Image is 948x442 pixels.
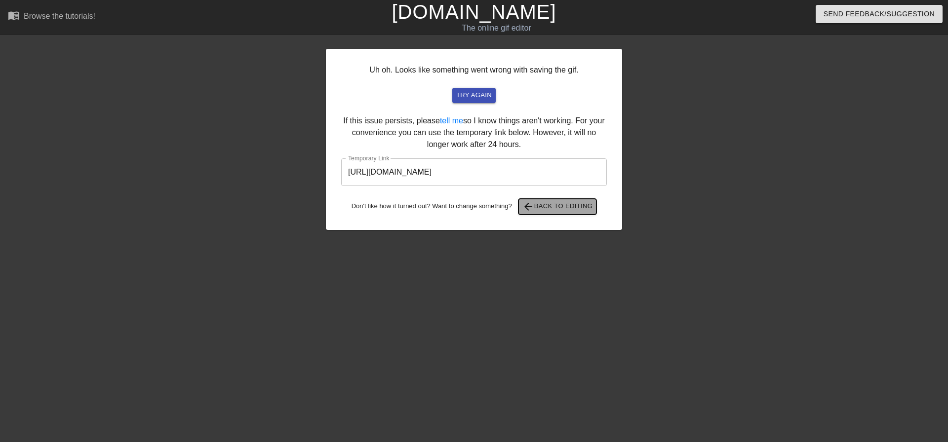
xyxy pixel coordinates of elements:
button: try again [452,88,496,103]
button: Send Feedback/Suggestion [816,5,943,23]
input: bare [341,158,607,186]
div: Browse the tutorials! [24,12,95,20]
span: menu_book [8,9,20,21]
a: [DOMAIN_NAME] [392,1,556,23]
span: Send Feedback/Suggestion [824,8,935,20]
span: try again [456,90,492,101]
span: Back to Editing [522,201,593,213]
div: Uh oh. Looks like something went wrong with saving the gif. If this issue persists, please so I k... [326,49,622,230]
div: The online gif editor [321,22,672,34]
span: arrow_back [522,201,534,213]
div: Don't like how it turned out? Want to change something? [341,199,607,215]
a: Browse the tutorials! [8,9,95,25]
button: Back to Editing [518,199,597,215]
a: tell me [440,116,463,125]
